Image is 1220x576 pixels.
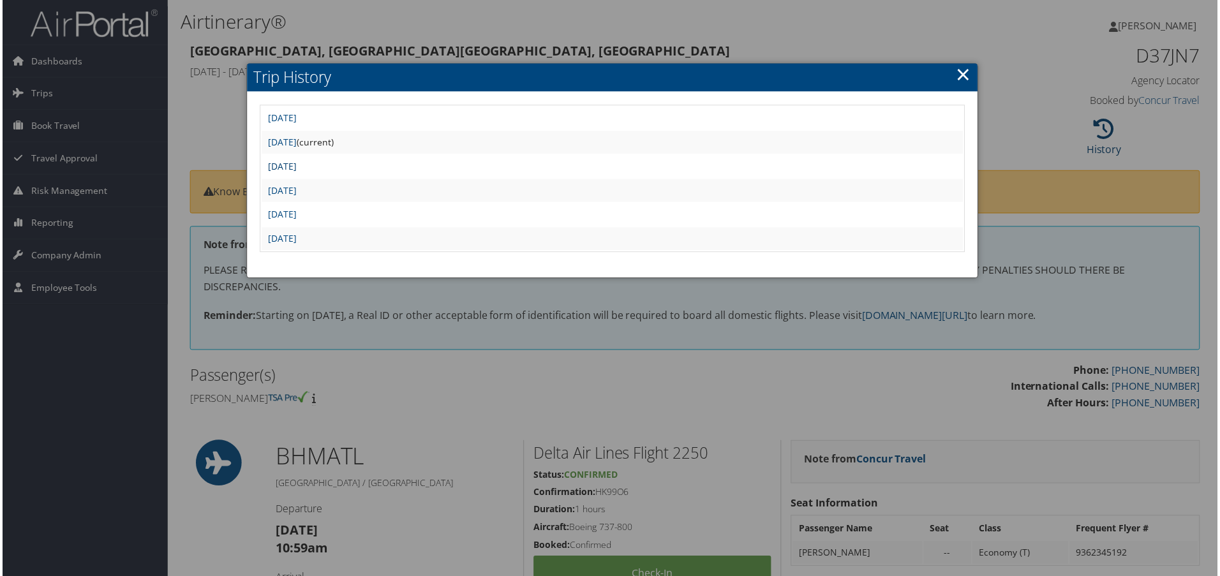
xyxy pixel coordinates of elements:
a: [DATE] [267,233,295,246]
a: [DATE] [267,137,295,149]
a: [DATE] [267,185,295,197]
td: (current) [260,131,965,154]
a: × [958,62,972,87]
a: [DATE] [267,209,295,221]
a: [DATE] [267,112,295,124]
h2: Trip History [246,64,979,92]
a: [DATE] [267,161,295,173]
